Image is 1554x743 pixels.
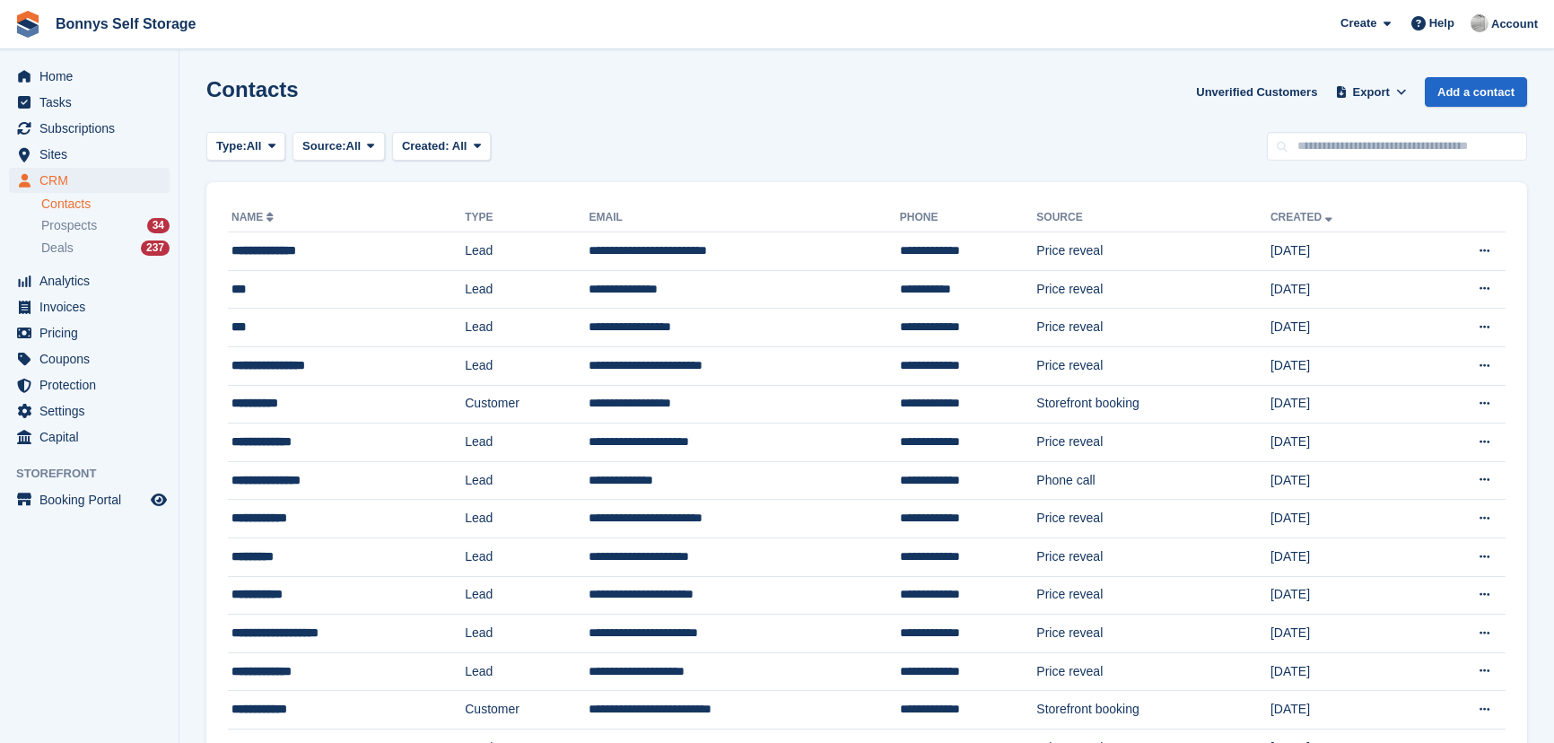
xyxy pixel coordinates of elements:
td: [DATE] [1270,385,1420,424]
span: Export [1353,83,1390,101]
td: Price reveal [1036,500,1270,538]
td: [DATE] [1270,461,1420,500]
a: Add a contact [1425,77,1527,107]
a: menu [9,487,170,512]
th: Type [465,204,589,232]
td: Lead [465,461,589,500]
span: Coupons [39,346,147,371]
td: Lead [465,576,589,615]
span: Settings [39,398,147,424]
a: menu [9,116,170,141]
a: menu [9,398,170,424]
td: [DATE] [1270,615,1420,653]
td: Price reveal [1036,538,1270,576]
td: [DATE] [1270,691,1420,730]
td: Price reveal [1036,232,1270,271]
span: Subscriptions [39,116,147,141]
span: Tasks [39,90,147,115]
a: menu [9,320,170,345]
a: menu [9,142,170,167]
td: Price reveal [1036,270,1270,309]
span: Home [39,64,147,89]
span: Help [1429,14,1454,32]
td: [DATE] [1270,500,1420,538]
td: [DATE] [1270,346,1420,385]
td: Price reveal [1036,424,1270,462]
td: Customer [465,385,589,424]
span: Booking Portal [39,487,147,512]
span: All [247,137,262,155]
a: menu [9,168,170,193]
h1: Contacts [206,77,299,101]
td: Lead [465,309,589,347]
span: CRM [39,168,147,193]
td: Storefront booking [1036,691,1270,730]
span: Create [1340,14,1376,32]
td: Lead [465,270,589,309]
td: Customer [465,691,589,730]
span: Deals [41,240,74,257]
div: 34 [147,218,170,233]
td: [DATE] [1270,309,1420,347]
span: Type: [216,137,247,155]
td: Lead [465,500,589,538]
a: Contacts [41,196,170,213]
button: Source: All [292,132,385,162]
a: Preview store [148,489,170,511]
td: Price reveal [1036,309,1270,347]
div: 237 [141,240,170,256]
td: [DATE] [1270,652,1420,691]
th: Email [589,204,899,232]
td: Lead [465,652,589,691]
a: menu [9,424,170,450]
span: Account [1491,15,1538,33]
td: [DATE] [1270,576,1420,615]
img: James Bonny [1471,14,1489,32]
td: [DATE] [1270,232,1420,271]
th: Phone [900,204,1037,232]
a: Unverified Customers [1189,77,1324,107]
span: Pricing [39,320,147,345]
a: Deals 237 [41,239,170,258]
button: Export [1331,77,1410,107]
a: Bonnys Self Storage [48,9,203,39]
td: Price reveal [1036,576,1270,615]
a: menu [9,90,170,115]
a: Name [231,211,277,223]
a: menu [9,346,170,371]
td: Price reveal [1036,652,1270,691]
td: [DATE] [1270,538,1420,576]
a: Prospects 34 [41,216,170,235]
span: Created: [402,139,450,153]
a: Created [1270,211,1336,223]
td: Lead [465,232,589,271]
span: Sites [39,142,147,167]
a: menu [9,294,170,319]
span: Source: [302,137,345,155]
td: Lead [465,538,589,576]
span: Invoices [39,294,147,319]
a: menu [9,372,170,398]
th: Source [1036,204,1270,232]
button: Type: All [206,132,285,162]
td: Lead [465,615,589,653]
span: All [452,139,467,153]
span: Capital [39,424,147,450]
td: [DATE] [1270,424,1420,462]
td: Price reveal [1036,615,1270,653]
span: Prospects [41,217,97,234]
span: Storefront [16,465,179,483]
span: All [346,137,362,155]
td: Storefront booking [1036,385,1270,424]
td: Phone call [1036,461,1270,500]
td: [DATE] [1270,270,1420,309]
span: Protection [39,372,147,398]
td: Price reveal [1036,346,1270,385]
img: stora-icon-8386f47178a22dfd0bd8f6a31ec36ba5ce8667c1dd55bd0f319d3a0aa187defe.svg [14,11,41,38]
a: menu [9,268,170,293]
td: Lead [465,346,589,385]
button: Created: All [392,132,491,162]
span: Analytics [39,268,147,293]
a: menu [9,64,170,89]
td: Lead [465,424,589,462]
